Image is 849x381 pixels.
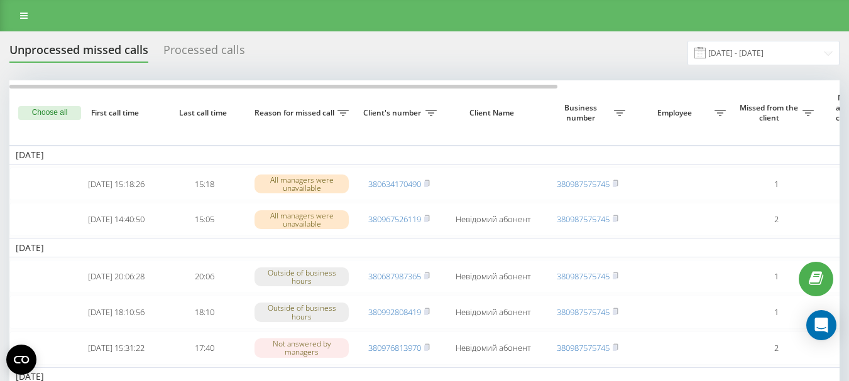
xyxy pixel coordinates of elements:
div: Unprocessed missed calls [9,43,148,63]
td: Невідомий абонент [443,296,544,329]
td: [DATE] 14:40:50 [72,203,160,236]
td: 20:06 [160,260,248,293]
a: 380987575745 [557,271,610,282]
span: Employee [638,108,715,118]
a: 380987575745 [557,306,610,318]
a: 380634170490 [368,178,421,190]
a: 380987575745 [557,342,610,353]
td: [DATE] 15:18:26 [72,168,160,201]
td: [DATE] 20:06:28 [72,260,160,293]
td: 1 [732,168,820,201]
span: Last call time [170,108,238,118]
a: 380987575745 [557,213,610,225]
div: Open Intercom Messenger [806,310,836,340]
td: 2 [732,203,820,236]
td: Невідомий абонент [443,203,544,236]
span: Reason for missed call [255,108,337,118]
a: 380992808419 [368,306,421,318]
div: Outside of business hours [255,303,349,321]
td: [DATE] 18:10:56 [72,296,160,329]
td: Невідомий абонент [443,260,544,293]
span: First call time [82,108,150,118]
a: 380976813970 [368,342,421,353]
td: 2 [732,331,820,365]
a: 380687987365 [368,271,421,282]
div: Not answered by managers [255,338,349,357]
td: 17:40 [160,331,248,365]
span: Client's number [361,108,425,118]
button: Choose all [18,106,81,120]
span: Client Name [454,108,533,118]
a: 380967526119 [368,213,421,225]
div: All managers were unavailable [255,210,349,229]
td: 15:18 [160,168,248,201]
a: 380987575745 [557,178,610,190]
div: All managers were unavailable [255,174,349,193]
td: [DATE] 15:31:22 [72,331,160,365]
td: Невідомий абонент [443,331,544,365]
td: 15:05 [160,203,248,236]
div: Outside of business hours [255,267,349,286]
span: Missed from the client [738,103,802,122]
span: Business number [550,103,614,122]
td: 18:10 [160,296,248,329]
div: Processed calls [163,43,245,63]
button: Open CMP widget [6,345,36,375]
td: 1 [732,260,820,293]
td: 1 [732,296,820,329]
